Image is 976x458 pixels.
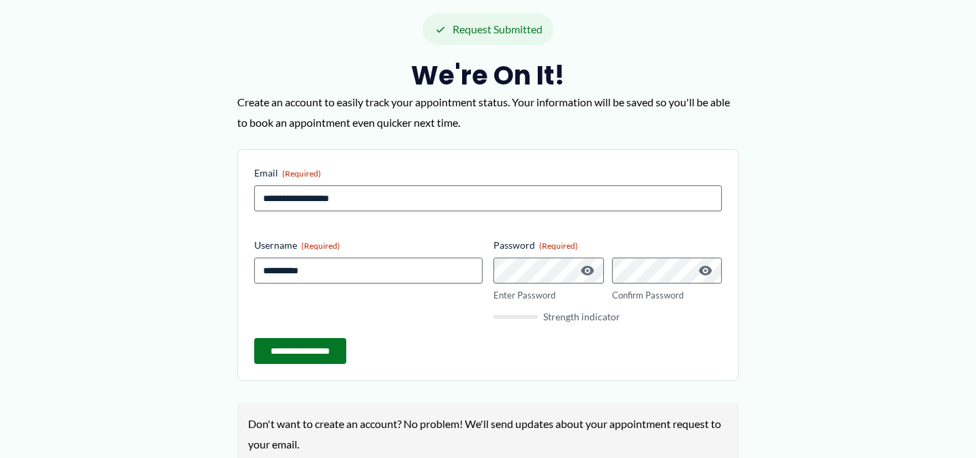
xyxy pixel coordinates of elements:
span: (Required) [539,241,578,251]
label: Enter Password [493,289,604,302]
label: Confirm Password [612,289,722,302]
h2: We're on it! [237,59,739,92]
span: (Required) [282,168,321,179]
p: Don't want to create an account? No problem! We'll send updates about your appointment request to... [248,414,728,454]
button: Show Password [697,262,714,279]
button: Show Password [579,262,596,279]
label: Email [254,166,722,180]
legend: Password [493,239,578,252]
label: Username [254,239,483,252]
p: Create an account to easily track your appointment status. Your information will be saved so you'... [237,92,739,132]
div: Request Submitted [423,14,553,45]
div: Strength indicator [493,312,722,322]
span: (Required) [301,241,340,251]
